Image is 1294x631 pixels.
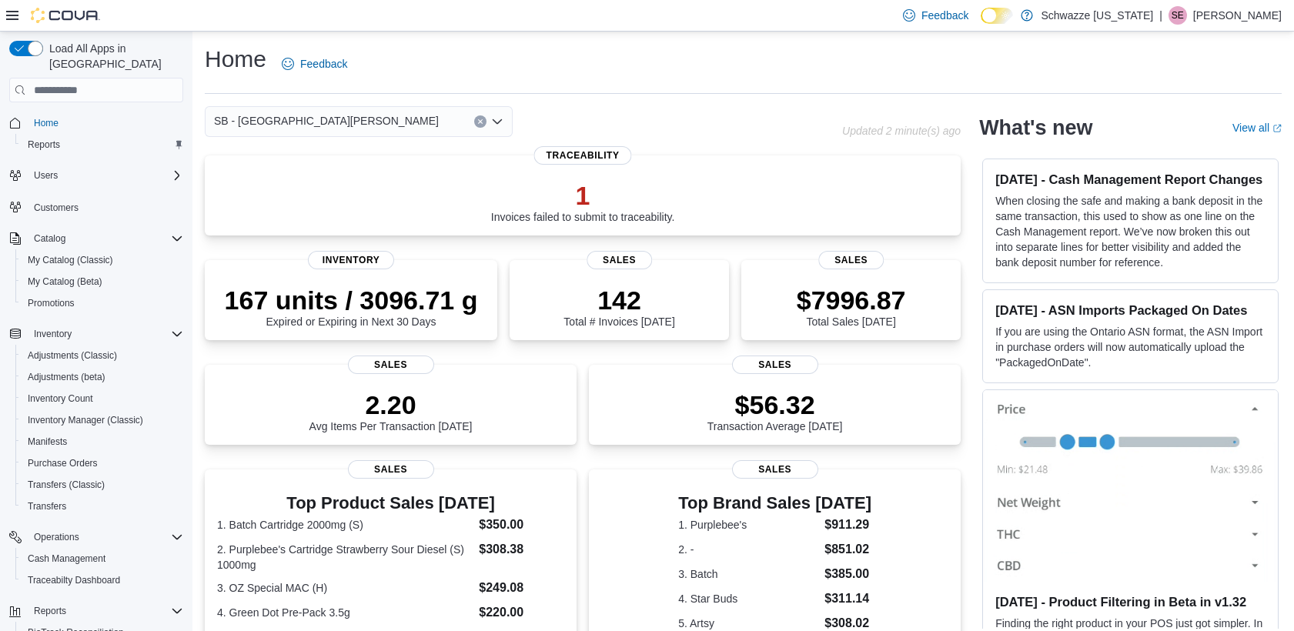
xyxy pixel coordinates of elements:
[818,251,884,269] span: Sales
[348,356,434,374] span: Sales
[3,526,189,548] button: Operations
[3,195,189,218] button: Customers
[28,229,183,248] span: Catalog
[563,285,674,328] div: Total # Invoices [DATE]
[979,115,1092,140] h2: What's new
[28,275,102,288] span: My Catalog (Beta)
[824,516,871,534] dd: $911.29
[214,112,439,130] span: SB - [GEOGRAPHIC_DATA][PERSON_NAME]
[28,528,85,546] button: Operations
[563,285,674,315] p: 142
[491,180,675,223] div: Invoices failed to submit to traceability.
[309,389,473,432] div: Avg Items Per Transaction [DATE]
[308,251,394,269] span: Inventory
[824,540,871,559] dd: $851.02
[15,474,189,496] button: Transfers (Classic)
[28,457,98,469] span: Purchase Orders
[28,199,85,217] a: Customers
[43,41,183,72] span: Load All Apps in [GEOGRAPHIC_DATA]
[1159,6,1162,25] p: |
[3,112,189,134] button: Home
[995,302,1266,318] h3: [DATE] - ASN Imports Packaged On Dates
[28,297,75,309] span: Promotions
[22,476,183,494] span: Transfers (Classic)
[732,460,818,479] span: Sales
[474,115,487,128] button: Clear input
[995,594,1266,609] h3: [DATE] - Product Filtering in Beta in v1.32
[15,345,189,366] button: Adjustments (Classic)
[15,431,189,452] button: Manifests
[28,166,64,185] button: Users
[22,497,183,516] span: Transfers
[981,8,1013,24] input: Dark Mode
[28,414,143,426] span: Inventory Manager (Classic)
[1193,6,1282,25] p: [PERSON_NAME]
[225,285,478,328] div: Expired or Expiring in Next 30 Days
[34,232,65,245] span: Catalog
[678,616,818,631] dt: 5. Artsy
[995,193,1266,270] p: When closing the safe and making a bank deposit in the same transaction, this used to show as one...
[28,528,183,546] span: Operations
[22,549,112,568] a: Cash Management
[678,494,871,512] h3: Top Brand Sales [DATE]
[300,56,347,72] span: Feedback
[28,602,183,620] span: Reports
[1172,6,1184,25] span: SE
[479,603,564,622] dd: $220.00
[22,389,99,408] a: Inventory Count
[15,569,189,591] button: Traceabilty Dashboard
[28,113,183,132] span: Home
[28,325,78,343] button: Inventory
[309,389,473,420] p: 2.20
[348,460,434,479] span: Sales
[491,180,675,211] p: 1
[28,139,60,151] span: Reports
[22,294,183,312] span: Promotions
[1041,6,1153,25] p: Schwazze [US_STATE]
[22,411,149,429] a: Inventory Manager (Classic)
[28,349,117,362] span: Adjustments (Classic)
[22,135,183,154] span: Reports
[28,436,67,448] span: Manifests
[217,517,473,533] dt: 1. Batch Cartridge 2000mg (S)
[22,251,119,269] a: My Catalog (Classic)
[22,476,111,494] a: Transfers (Classic)
[28,254,113,266] span: My Catalog (Classic)
[678,566,818,582] dt: 3. Batch
[22,432,183,451] span: Manifests
[28,197,183,216] span: Customers
[15,452,189,474] button: Purchase Orders
[824,565,871,583] dd: $385.00
[1169,6,1187,25] div: Stacey Edwards
[15,292,189,314] button: Promotions
[678,542,818,557] dt: 2. -
[28,553,105,565] span: Cash Management
[22,368,183,386] span: Adjustments (beta)
[28,500,66,512] span: Transfers
[28,166,183,185] span: Users
[797,285,906,328] div: Total Sales [DATE]
[34,328,72,340] span: Inventory
[22,135,66,154] a: Reports
[995,172,1266,187] h3: [DATE] - Cash Management Report Changes
[678,517,818,533] dt: 1. Purplebee's
[707,389,843,432] div: Transaction Average [DATE]
[22,454,104,472] a: Purchase Orders
[732,356,818,374] span: Sales
[28,325,183,343] span: Inventory
[22,346,123,365] a: Adjustments (Classic)
[22,272,183,291] span: My Catalog (Beta)
[276,48,353,79] a: Feedback
[22,294,81,312] a: Promotions
[15,249,189,271] button: My Catalog (Classic)
[842,125,961,137] p: Updated 2 minute(s) ago
[205,44,266,75] h1: Home
[15,134,189,155] button: Reports
[28,114,65,132] a: Home
[534,146,632,165] span: Traceability
[921,8,968,23] span: Feedback
[587,251,653,269] span: Sales
[217,605,473,620] dt: 4. Green Dot Pre-Pack 3.5g
[22,549,183,568] span: Cash Management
